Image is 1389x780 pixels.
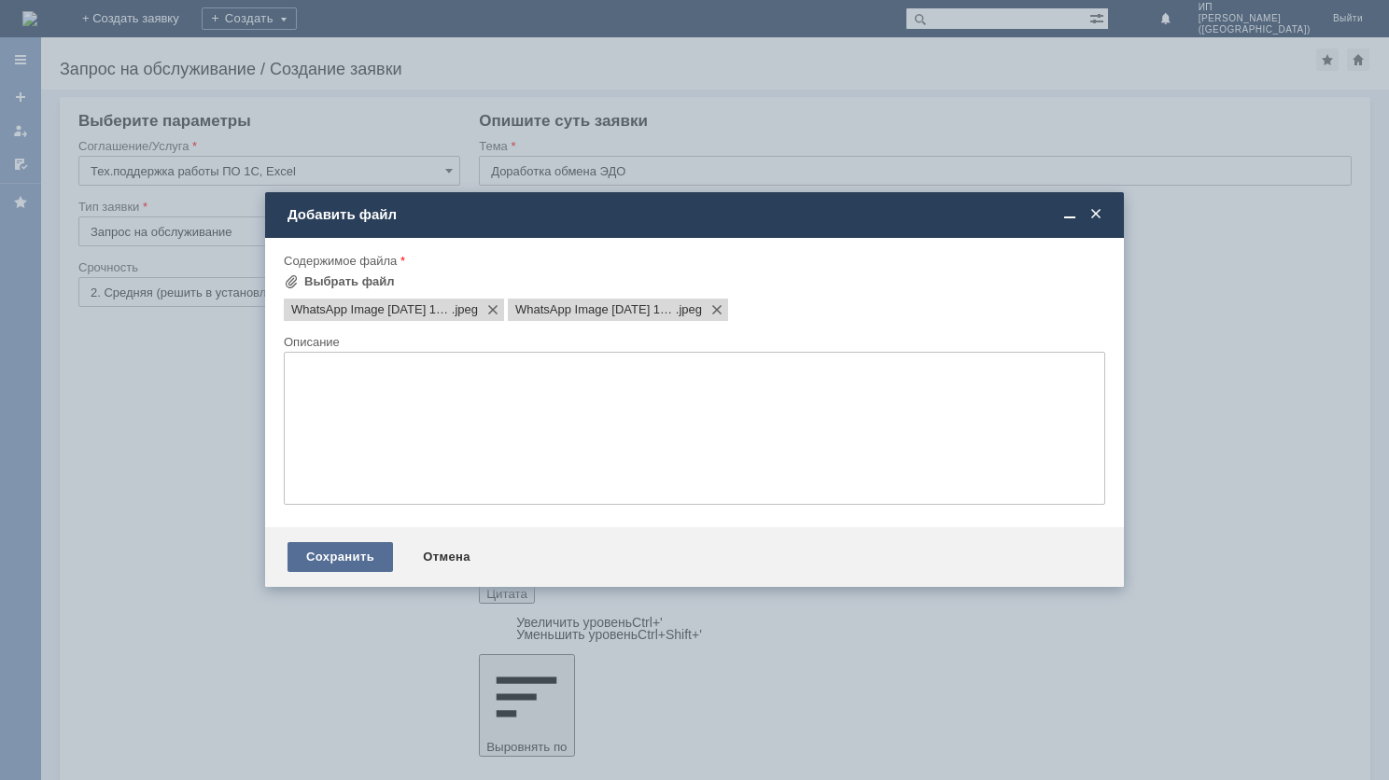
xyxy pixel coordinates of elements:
span: WhatsApp Image 2025-10-03 at 11.47.15.jpeg [676,302,702,317]
div: Описание [284,336,1101,348]
span: WhatsApp Image 2025-10-03 at 11.47.15 (1).jpeg [291,302,452,317]
span: Закрыть [1087,206,1105,223]
div: Добрый день! В Меркурии не может [7,7,273,52]
span: WhatsApp Image 2025-10-03 at 11.47.15 (1).jpeg [452,302,478,317]
div: Выбрать файл [304,274,395,289]
div: Содержимое файла [284,255,1101,267]
span: WhatsApp Image 2025-10-03 at 11.47.15.jpeg [515,302,676,317]
div: Добавить файл [288,206,1105,223]
span: Свернуть (Ctrl + M) [1060,206,1079,223]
